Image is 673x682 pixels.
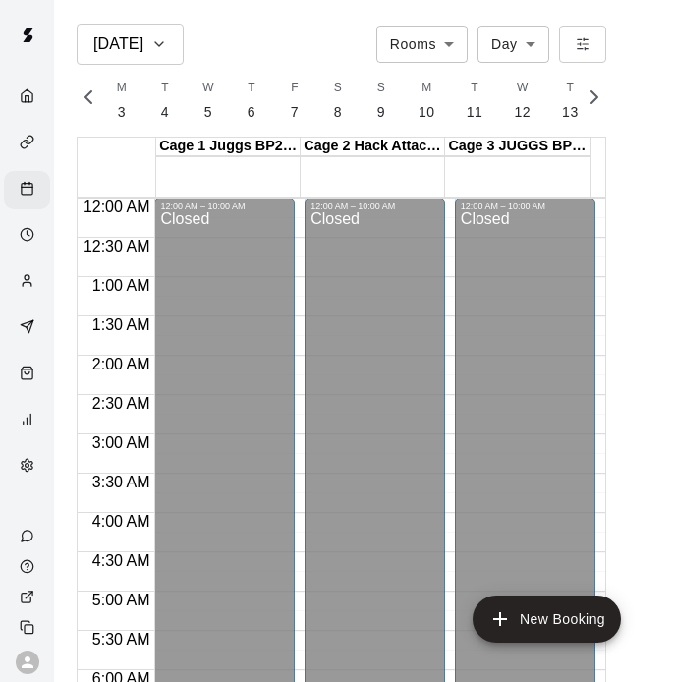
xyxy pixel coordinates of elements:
[4,612,54,643] div: Copy public page link
[161,102,169,123] p: 4
[273,73,316,129] button: F7
[4,582,54,612] a: View public page
[8,16,47,55] img: Swift logo
[4,551,54,582] a: Visit help center
[156,138,301,156] div: Cage 1 Juggs BP2 Baseball Juggs BP1 Softball
[291,79,299,98] span: F
[161,79,169,98] span: T
[202,79,214,98] span: W
[451,73,499,129] button: T11
[4,521,54,551] a: Contact Us
[79,238,155,255] span: 12:30 AM
[87,513,155,530] span: 4:00 AM
[117,79,127,98] span: M
[291,102,299,123] p: 7
[100,73,143,129] button: M3
[419,102,435,123] p: 10
[87,277,155,294] span: 1:00 AM
[187,73,230,129] button: W5
[230,73,273,129] button: T6
[360,73,403,129] button: S9
[77,24,184,65] button: [DATE]
[143,73,187,129] button: T4
[461,201,589,211] div: 12:00 AM – 10:00 AM
[87,316,155,333] span: 1:30 AM
[204,102,212,123] p: 5
[421,79,431,98] span: M
[87,356,155,372] span: 2:00 AM
[514,102,531,123] p: 12
[118,102,126,123] p: 3
[310,201,439,211] div: 12:00 AM – 10:00 AM
[471,79,478,98] span: T
[376,26,468,62] div: Rooms
[87,631,155,648] span: 5:30 AM
[87,552,155,569] span: 4:30 AM
[467,102,483,123] p: 11
[546,73,594,129] button: T13
[248,102,255,123] p: 6
[567,79,575,98] span: T
[334,102,342,123] p: 8
[334,79,342,98] span: S
[377,79,385,98] span: S
[160,201,289,211] div: 12:00 AM – 10:00 AM
[403,73,451,129] button: M10
[87,434,155,451] span: 3:00 AM
[301,138,445,156] div: Cage 2 Hack Attack Jr.
[87,592,155,608] span: 5:00 AM
[498,73,546,129] button: W12
[517,79,529,98] span: W
[87,474,155,490] span: 3:30 AM
[445,138,589,156] div: Cage 3 JUGGS BP1 Baseball
[248,79,255,98] span: T
[473,596,621,643] button: add
[377,102,385,123] p: 9
[316,73,360,129] button: S8
[87,395,155,412] span: 2:30 AM
[93,30,143,58] h6: [DATE]
[79,199,155,215] span: 12:00 AM
[562,102,579,123] p: 13
[477,26,549,62] div: Day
